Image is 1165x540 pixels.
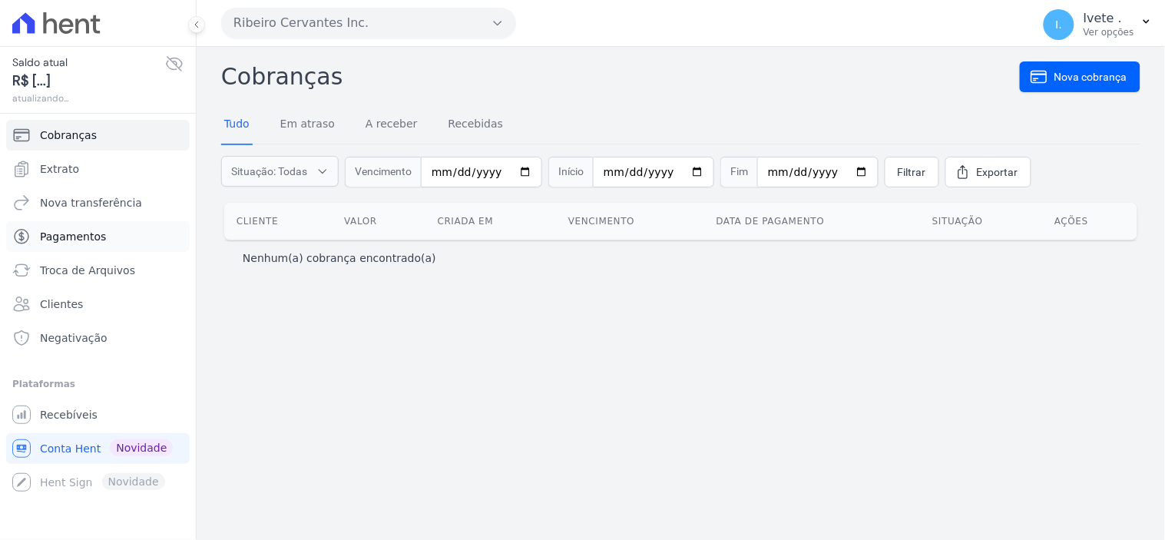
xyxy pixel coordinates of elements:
nav: Sidebar [12,120,184,498]
a: Tudo [221,105,253,145]
a: Extrato [6,154,190,184]
span: Situação: Todas [231,164,307,179]
span: Filtrar [898,164,926,180]
span: Nova cobrança [1054,69,1127,84]
a: Filtrar [885,157,939,187]
a: Nova cobrança [1020,61,1140,92]
a: Negativação [6,323,190,353]
span: Vencimento [345,157,421,187]
span: Exportar [977,164,1018,180]
a: Exportar [945,157,1031,187]
a: Nova transferência [6,187,190,218]
th: Data de pagamento [704,203,921,240]
th: Criada em [425,203,556,240]
th: Cliente [224,203,332,240]
a: Recebíveis [6,399,190,430]
a: Pagamentos [6,221,190,252]
button: Ribeiro Cervantes Inc. [221,8,516,38]
span: Recebíveis [40,407,98,422]
button: Situação: Todas [221,156,339,187]
a: A receber [362,105,421,145]
span: Conta Hent [40,441,101,456]
span: Extrato [40,161,79,177]
a: Recebidas [445,105,507,145]
span: Início [548,157,593,187]
a: Cobranças [6,120,190,151]
th: Ações [1042,203,1137,240]
span: Cobranças [40,128,97,143]
span: Novidade [110,439,173,456]
h2: Cobranças [221,59,1020,94]
a: Conta Hent Novidade [6,433,190,464]
span: Clientes [40,297,83,312]
a: Troca de Arquivos [6,255,190,286]
span: R$ [...] [12,71,165,91]
span: Nova transferência [40,195,142,210]
p: Ivete . [1084,11,1134,26]
span: Pagamentos [40,229,106,244]
th: Situação [920,203,1042,240]
span: Troca de Arquivos [40,263,135,278]
span: Fim [720,157,757,187]
p: Nenhum(a) cobrança encontrado(a) [243,250,436,266]
a: Clientes [6,289,190,320]
span: Negativação [40,330,108,346]
th: Vencimento [556,203,703,240]
span: I. [1056,19,1063,30]
span: atualizando... [12,91,165,105]
div: Plataformas [12,375,184,393]
span: Saldo atual [12,55,165,71]
th: Valor [332,203,425,240]
button: I. Ivete . Ver opções [1031,3,1165,46]
p: Ver opções [1084,26,1134,38]
a: Em atraso [277,105,338,145]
